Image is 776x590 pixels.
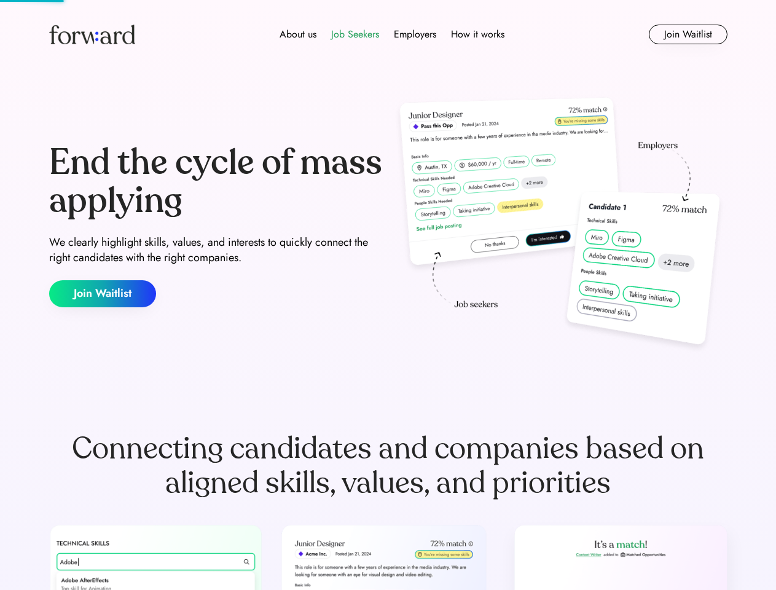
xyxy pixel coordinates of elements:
[49,144,383,219] div: End the cycle of mass applying
[649,25,727,44] button: Join Waitlist
[394,27,436,42] div: Employers
[49,280,156,307] button: Join Waitlist
[49,25,135,44] img: Forward logo
[49,431,727,500] div: Connecting candidates and companies based on aligned skills, values, and priorities
[451,27,504,42] div: How it works
[331,27,379,42] div: Job Seekers
[393,93,727,358] img: hero-image.png
[280,27,316,42] div: About us
[49,235,383,265] div: We clearly highlight skills, values, and interests to quickly connect the right candidates with t...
